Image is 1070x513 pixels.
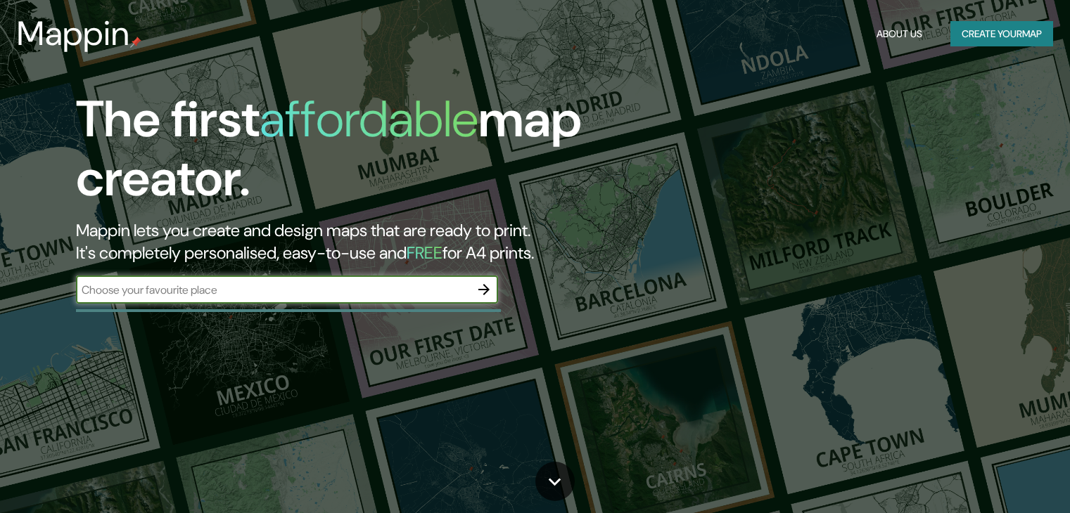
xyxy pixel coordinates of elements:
h1: The first map creator. [76,90,611,219]
h1: affordable [260,86,478,152]
h5: FREE [407,242,442,264]
img: mappin-pin [130,37,141,48]
button: About Us [871,21,928,47]
button: Create yourmap [950,21,1053,47]
h3: Mappin [17,14,130,53]
input: Choose your favourite place [76,282,470,298]
h2: Mappin lets you create and design maps that are ready to print. It's completely personalised, eas... [76,219,611,264]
